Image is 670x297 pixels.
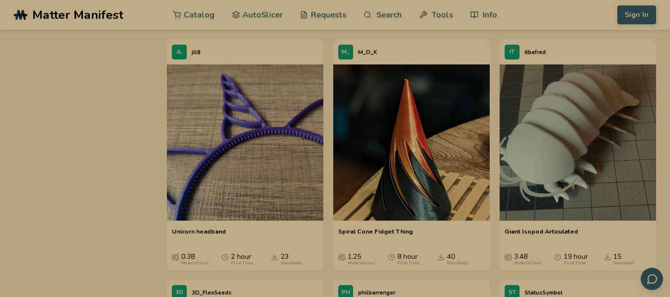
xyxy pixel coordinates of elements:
[641,268,663,290] button: Send feedback via email
[358,47,377,58] p: M_D_K
[172,253,179,261] span: Average Cost
[505,253,512,261] span: Average Cost
[524,47,546,58] p: itbefred
[554,253,561,261] span: Average Print Time
[192,47,201,58] p: jll8
[231,253,253,266] div: 2 hour
[338,253,345,261] span: Average Cost
[510,49,515,56] span: IT
[281,261,302,266] div: Downloads
[181,253,208,266] div: 0.38
[342,290,350,296] span: PH
[505,228,578,242] a: Giant Isopod Articulated
[281,253,302,266] div: 23
[175,290,183,296] span: 3D
[338,228,413,242] a: Spiral Cone Fidget Thing
[231,261,253,266] div: Print Time
[564,261,586,266] div: Print Time
[397,261,419,266] div: Print Time
[438,253,445,261] span: Downloads
[388,253,395,261] span: Average Print Time
[348,261,374,266] div: Material Cost
[604,253,611,261] span: Downloads
[172,228,226,242] a: Unicorn headband
[617,5,656,24] button: Sign In
[397,253,419,266] div: 8 hour
[348,253,374,266] div: 1.25
[613,261,635,266] div: Downloads
[514,261,541,266] div: Material Cost
[32,8,123,22] span: Matter Manifest
[222,253,228,261] span: Average Print Time
[447,253,469,266] div: 40
[177,49,182,56] span: JL
[509,290,516,296] span: ST
[181,261,208,266] div: Material Cost
[564,253,588,266] div: 19 hour
[514,253,541,266] div: 3.48
[271,253,278,261] span: Downloads
[447,261,469,266] div: Downloads
[342,49,350,56] span: M_
[613,253,635,266] div: 15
